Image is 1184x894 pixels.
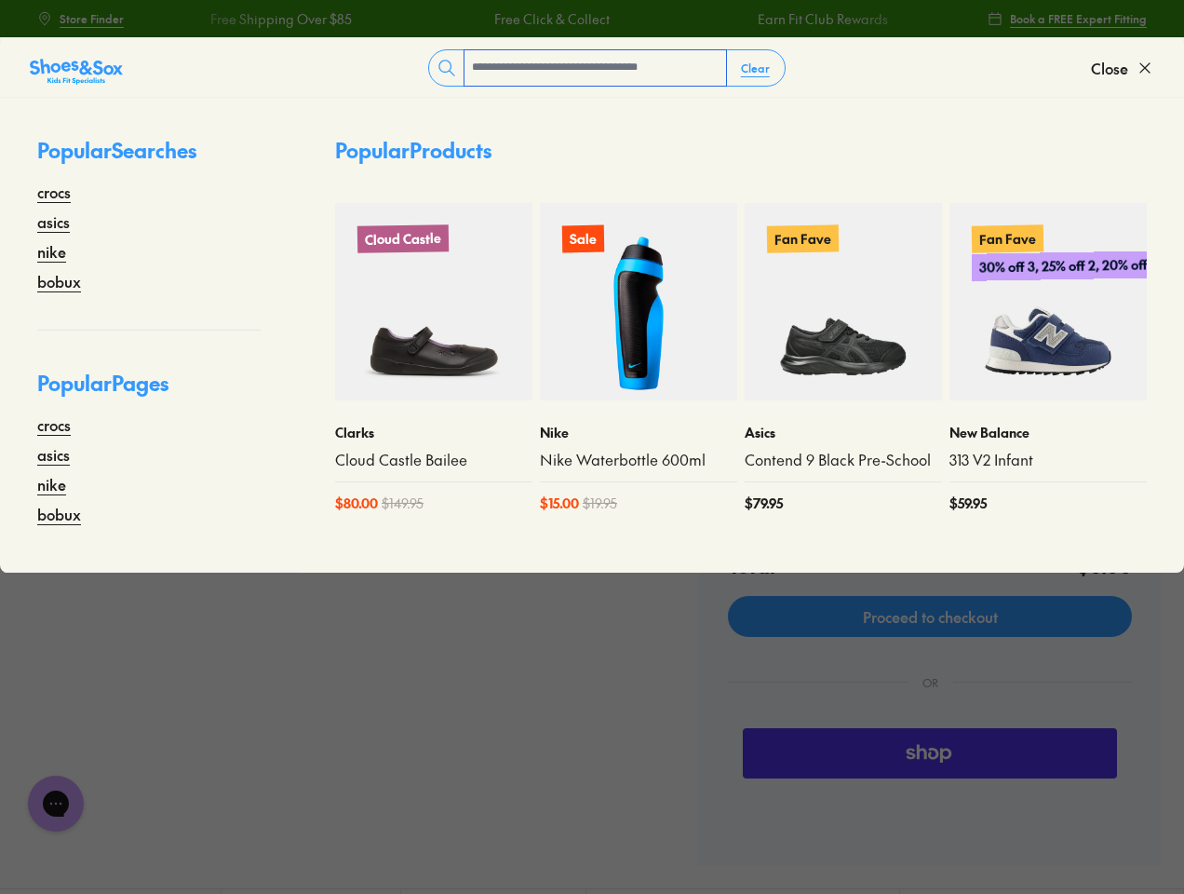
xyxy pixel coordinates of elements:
a: Free Click & Collect [433,9,548,29]
a: Earn Fit Club Rewards [695,9,826,29]
a: Contend 9 Black Pre-School [745,450,942,470]
p: Popular Products [335,135,491,166]
p: Asics [745,423,942,442]
p: Sale [562,225,604,253]
p: Fan Fave [767,224,839,252]
a: nike [37,240,66,263]
a: crocs [37,413,71,436]
iframe: PayPal-paypal [743,786,1117,836]
a: 313 V2 Infant [949,450,1147,470]
a: nike [37,473,66,495]
a: Fan Fave30% off 3, 25% off 2, 20% off 1 [949,203,1147,400]
iframe: Gorgias live chat messenger [19,769,93,838]
button: Clear [726,51,785,85]
span: $ 79.95 [745,494,783,513]
a: Store Finder [37,2,124,35]
span: $ 80.00 [335,494,378,513]
span: $ 15.00 [540,494,579,513]
a: Proceed to checkout [728,596,1132,637]
a: Free Shipping Over $85 [149,9,290,29]
a: Sale [540,203,737,400]
span: Book a FREE Expert Fitting [1010,10,1147,27]
a: crocs [37,181,71,203]
span: Close [1091,57,1128,79]
p: Clarks [335,423,532,442]
p: Cloud Castle [357,224,449,253]
button: Close [1091,47,1154,88]
a: bobux [37,503,81,525]
p: Popular Searches [37,135,261,181]
p: Nike [540,423,737,442]
a: Shoes &amp; Sox [30,53,123,83]
p: Fan Fave [972,224,1043,252]
p: Popular Pages [37,368,261,413]
a: Cloud Castle Bailee [335,450,532,470]
a: Cloud Castle [335,203,532,400]
span: $ 149.95 [382,494,424,513]
span: $ 59.95 [949,494,987,513]
a: Fan Fave [745,203,942,400]
span: $ 19.95 [583,494,617,513]
a: Book a FREE Expert Fitting [988,2,1147,35]
a: asics [37,443,70,466]
p: 30% off 3, 25% off 2, 20% off 1 [972,251,1163,281]
a: asics [37,210,70,233]
img: SNS_Logo_Responsive.svg [30,57,123,87]
div: OR [908,659,953,706]
a: bobux [37,270,81,292]
span: Store Finder [60,10,124,27]
a: Nike Waterbottle 600ml [540,450,737,470]
p: New Balance [949,423,1147,442]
